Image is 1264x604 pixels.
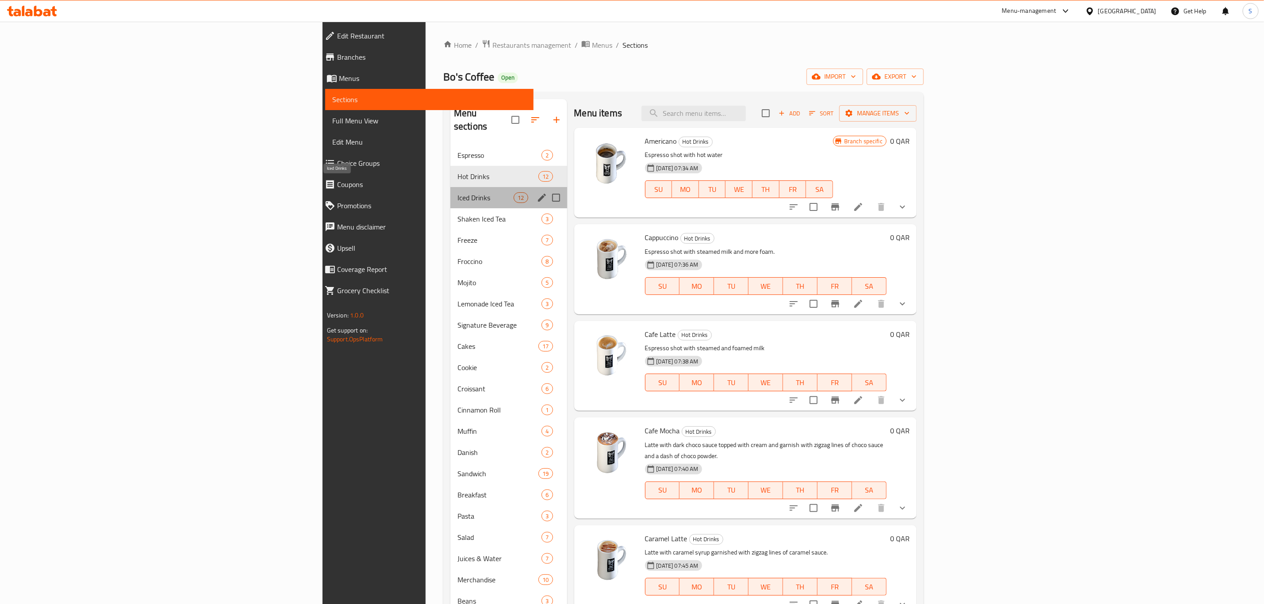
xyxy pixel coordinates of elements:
[649,581,676,593] span: SU
[679,137,712,147] span: Hot Drinks
[539,576,552,584] span: 10
[890,135,910,147] h6: 0 QAR
[676,183,695,196] span: MO
[542,151,552,160] span: 2
[690,534,723,544] span: Hot Drinks
[450,272,567,293] div: Mojito5
[542,553,553,564] div: items
[804,499,823,517] span: Select to update
[853,395,864,405] a: Edit menu item
[897,298,908,309] svg: Show Choices
[681,233,714,244] span: Hot Drinks
[581,328,638,385] img: Cafe Latte
[450,463,567,484] div: Sandwich19
[752,581,780,593] span: WE
[645,547,887,558] p: Latte with caramel syrup garnished with zigzag lines of caramel sauce.
[581,135,638,191] img: Americano
[680,277,714,295] button: MO
[649,484,676,497] span: SU
[539,172,552,181] span: 12
[581,532,638,589] img: Caramel Latte
[450,569,567,590] div: Merchandise10
[581,424,638,481] img: Cafe Mocha
[852,277,887,295] button: SA
[546,109,567,130] button: Add section
[680,482,714,499] button: MO
[450,421,567,442] div: Muffin4
[457,468,538,479] div: Sandwich
[871,293,892,314] button: delete
[542,256,553,267] div: items
[457,426,542,436] span: Muffin
[718,484,745,497] span: TU
[332,115,526,126] span: Full Menu View
[457,532,542,543] span: Salad
[332,94,526,105] span: Sections
[457,235,542,245] span: Freeze
[783,196,804,218] button: sort-choices
[457,150,542,161] div: Espresso
[318,216,534,237] a: Menu disclaimer
[318,237,534,259] a: Upsell
[753,180,780,198] button: TH
[809,108,834,119] span: Sort
[457,171,538,182] div: Hot Drinks
[542,511,553,521] div: items
[783,277,818,295] button: TH
[327,325,368,336] span: Get support on:
[542,448,552,457] span: 2
[683,581,711,593] span: MO
[649,376,676,389] span: SU
[680,374,714,391] button: MO
[450,336,567,357] div: Cakes17
[350,310,364,321] span: 1.0.0
[337,179,526,190] span: Coupons
[450,442,567,463] div: Danish2
[825,293,846,314] button: Branch-specific-item
[457,574,538,585] span: Merchandise
[542,512,552,520] span: 3
[542,489,553,500] div: items
[752,376,780,389] span: WE
[825,196,846,218] button: Branch-specific-item
[450,399,567,421] div: Cinnamon Roll1
[871,196,892,218] button: delete
[457,256,542,267] span: Froccino
[890,328,910,340] h6: 0 QAR
[457,405,542,415] span: Cinnamon Roll
[645,231,679,244] span: Cappuccino
[749,277,783,295] button: WE
[337,158,526,168] span: Choice Groups
[653,164,702,172] span: [DATE] 07:34 AM
[542,363,552,372] span: 2
[514,192,528,203] div: items
[457,341,538,352] span: Cakes
[542,385,552,393] span: 6
[783,482,818,499] button: TH
[450,484,567,505] div: Breakfast6
[783,293,804,314] button: sort-choices
[645,277,680,295] button: SU
[332,137,526,147] span: Edit Menu
[542,236,552,245] span: 7
[443,39,924,51] nav: breadcrumb
[653,465,702,473] span: [DATE] 07:40 AM
[542,554,552,563] span: 7
[839,105,917,122] button: Manage items
[457,383,542,394] span: Croissant
[318,46,534,68] a: Branches
[726,180,753,198] button: WE
[756,183,776,196] span: TH
[450,229,567,251] div: Freeze7
[318,259,534,280] a: Coverage Report
[825,390,846,411] button: Branch-specific-item
[514,194,527,202] span: 12
[645,343,887,354] p: Espresso shot with steamed and foamed milk
[542,277,553,288] div: items
[699,180,726,198] button: TU
[714,578,749,596] button: TU
[897,395,908,405] svg: Show Choices
[775,107,803,120] button: Add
